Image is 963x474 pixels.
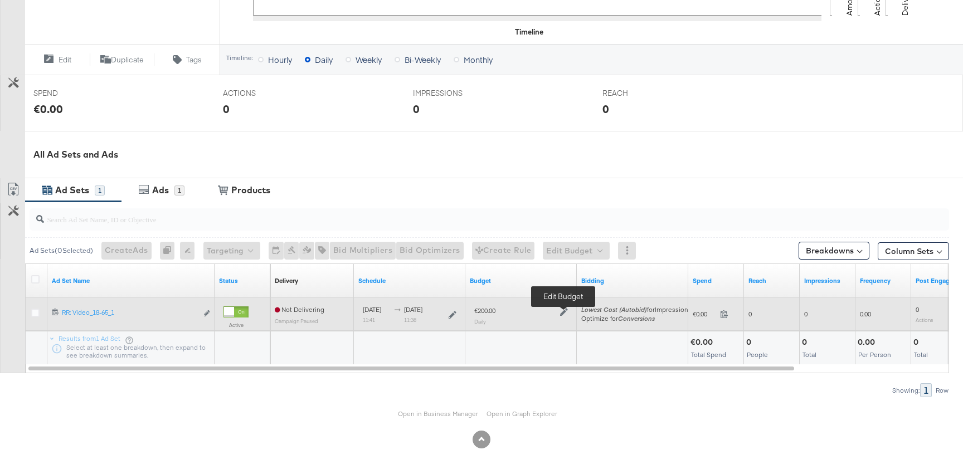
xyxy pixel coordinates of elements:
[799,242,869,260] button: Breakdowns
[33,88,117,99] span: SPEND
[474,318,486,325] sub: Daily
[223,88,307,99] span: ACTIONS
[62,308,197,317] div: RR: Video_18-65_1
[44,204,865,226] input: Search Ad Set Name, ID or Objective
[916,316,933,323] sub: Actions
[690,337,716,348] div: €0.00
[404,316,416,323] sub: 11:38
[223,321,249,329] label: Active
[30,246,93,256] div: Ad Sets ( 0 Selected)
[25,53,90,66] button: Edit
[363,316,375,323] sub: 11:41
[920,383,932,397] div: 1
[413,101,420,117] div: 0
[913,337,922,348] div: 0
[581,305,692,314] span: for Impressions
[581,314,692,323] div: Optimize for
[581,305,647,314] em: Lowest Cost (Autobid)
[186,55,202,65] span: Tags
[90,53,155,66] button: Duplicate
[804,310,808,318] span: 0
[55,184,89,197] div: Ad Sets
[860,276,907,285] a: The average number of times your ad was served to each person.
[691,350,726,359] span: Total Spend
[858,337,878,348] div: 0.00
[226,54,254,62] div: Timeline:
[398,409,478,418] a: Open in Business Manager
[275,305,324,314] span: Not Delivering
[693,310,716,318] span: €0.00
[878,242,949,260] button: Column Sets
[356,54,382,65] span: Weekly
[860,310,871,318] span: 0.00
[602,101,609,117] div: 0
[935,387,949,394] div: Row
[275,276,298,285] div: Delivery
[363,305,381,314] span: [DATE]
[618,314,655,322] em: Conversions
[892,387,920,394] div: Showing:
[268,54,292,65] span: Hourly
[52,276,210,285] a: Your Ad Set name.
[315,54,333,65] span: Daily
[59,55,71,65] span: Edit
[693,276,740,285] a: The total amount spent to date.
[275,317,318,324] sub: Campaign Paused
[748,310,752,318] span: 0
[413,88,497,99] span: IMPRESSIONS
[747,350,768,359] span: People
[231,184,270,197] div: Products
[154,53,220,66] button: Tags
[404,305,422,314] span: [DATE]
[914,350,928,359] span: Total
[275,276,298,285] a: Reflects the ability of your Ad Set to achieve delivery based on ad states, schedule and budget.
[358,276,461,285] a: Shows when your Ad Set is scheduled to deliver.
[470,276,572,285] a: Shows the current budget of Ad Set.
[746,337,755,348] div: 0
[174,185,184,196] div: 1
[95,185,105,196] div: 1
[405,54,441,65] span: Bi-Weekly
[464,54,493,65] span: Monthly
[160,242,180,260] div: 0
[474,306,495,315] div: €200.00
[223,101,230,117] div: 0
[916,305,919,314] span: 0
[152,184,169,197] div: Ads
[602,88,686,99] span: REACH
[33,148,963,161] div: All Ad Sets and Ads
[33,101,63,117] div: €0.00
[581,276,684,285] a: Shows your bid and optimisation settings for this Ad Set.
[802,337,810,348] div: 0
[802,350,816,359] span: Total
[487,409,557,418] a: Open in Graph Explorer
[804,276,851,285] a: The number of times your ad was served. On mobile apps an ad is counted as served the first time ...
[858,350,891,359] span: Per Person
[111,55,144,65] span: Duplicate
[748,276,795,285] a: The number of people your ad was served to.
[219,276,266,285] a: Shows the current state of your Ad Set.
[62,308,197,320] a: RR: Video_18-65_1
